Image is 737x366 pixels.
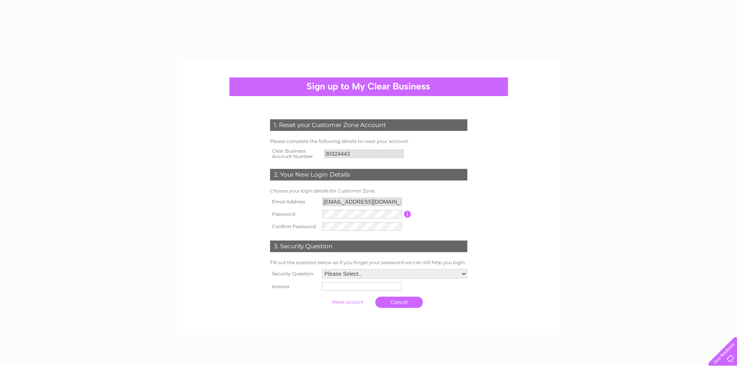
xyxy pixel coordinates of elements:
[324,297,371,308] input: Submit
[375,297,423,308] a: Cancel
[268,137,469,146] td: Please complete the following details to reset your account.
[268,186,469,196] td: Choose your login details for Customer Zone.
[268,220,321,233] th: Confirm Password
[268,146,322,162] th: Clear Business Account Number
[268,258,469,267] td: Fill out the question below so if you forget your password we can still help you login.
[270,119,467,131] div: 1. Reset your Customer Zone Account
[268,280,320,293] th: Answer
[270,169,467,180] div: 2. Your New Login Details
[268,196,321,208] th: Email Address
[404,211,411,218] input: Information
[268,208,321,220] th: Password
[270,241,467,252] div: 3. Security Question
[268,267,320,280] th: Security Question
